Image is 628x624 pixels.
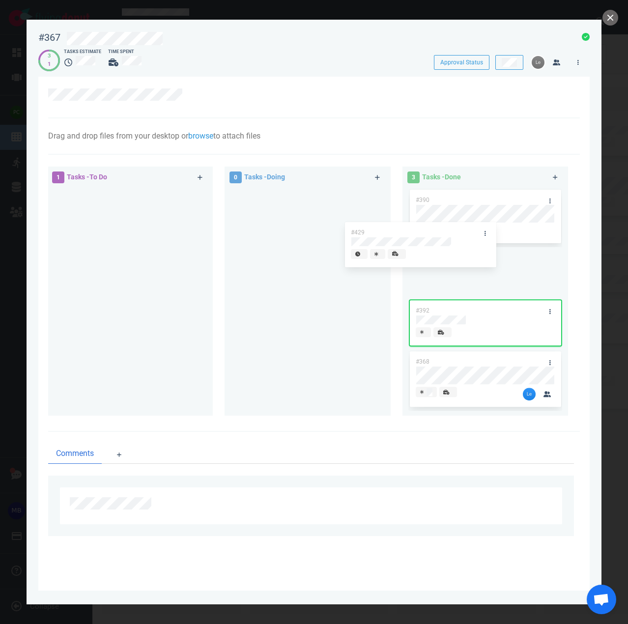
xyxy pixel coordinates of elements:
a: Open de chat [587,585,616,614]
span: #368 [416,358,429,365]
img: 26 [532,56,544,69]
span: #390 [416,197,429,203]
span: Tasks - Doing [244,173,285,181]
div: 1 [48,60,51,69]
span: 1 [52,171,64,183]
span: Tasks - Done [422,173,461,181]
span: Tasks - To Do [67,173,107,181]
div: 3 [48,52,51,60]
img: 26 [523,388,536,400]
div: #367 [38,31,60,44]
div: Time Spent [108,49,150,56]
span: to attach files [213,131,260,141]
span: Drag and drop files from your desktop or [48,131,188,141]
span: 3 [407,171,420,183]
div: Tasks Estimate [64,49,104,56]
span: 0 [229,171,242,183]
a: browse [188,131,213,141]
span: Comments [56,448,94,459]
span: #392 [416,308,429,314]
button: Approval Status [434,55,489,70]
button: close [602,10,618,26]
